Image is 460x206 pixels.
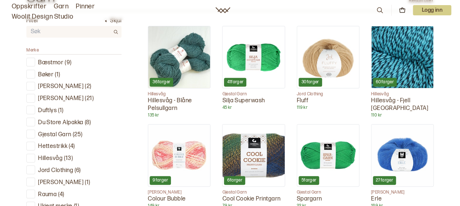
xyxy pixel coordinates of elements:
[26,47,39,53] span: Merke
[297,195,359,203] p: Spargarn
[148,97,210,112] p: Hillesvåg - Blåne Pelsullgarn
[297,105,359,111] p: 119 kr
[371,195,434,203] p: Erle
[371,26,434,118] a: Hillesvåg - Fjell Sokkegarn60fargerHillesvågHillesvåg - Fjell [GEOGRAPHIC_DATA]110 kr
[55,71,60,79] p: ( 1 )
[297,26,359,88] img: Fluff
[376,79,394,85] p: 60 farger
[76,1,95,12] a: Pinner
[38,155,63,163] p: Hillesvåg
[85,119,91,127] p: ( 8 )
[297,190,359,195] p: Gjestal Garn
[148,26,210,88] img: Hillesvåg - Blåne Pelsullgarn
[222,26,284,88] img: Silja Superwash
[148,195,210,203] p: Colour Bubble
[85,83,91,91] p: ( 2 )
[85,179,90,187] p: ( 1 )
[222,190,285,195] p: Gjestal Garn
[38,59,63,67] p: Bæstmor
[38,167,73,175] p: Jord Clothing
[38,119,83,127] p: Du Store Alpakka
[12,12,74,22] a: Woolit Design Studio
[222,26,285,111] a: Silja Superwash41fargerGjestal GarnSilja Superwash45 kr
[227,79,243,85] p: 41 farger
[297,97,359,105] p: Fluff
[376,178,393,183] p: 27 farger
[371,112,434,118] p: 110 kr
[371,26,433,88] img: Hillesvåg - Fjell Sokkegarn
[38,191,57,199] p: Rauma
[413,5,451,15] button: User dropdown
[302,178,317,183] p: 5 farger
[38,143,67,150] p: Hettestrikk
[38,71,53,79] p: Bøker
[38,83,83,91] p: [PERSON_NAME]
[69,143,75,150] p: ( 4 )
[222,125,284,186] img: Cool Cookie Printgarn
[216,7,230,13] a: Woolit
[222,195,285,203] p: Cool Cookie Printgarn
[38,131,71,139] p: Gjestal Garn
[371,91,434,97] p: Hillesvåg
[222,105,285,111] p: 45 kr
[148,26,210,118] a: Hillesvåg - Blåne Pelsullgarn36fargerHillesvågHillesvåg - Blåne Pelsullgarn135 kr
[12,1,46,12] a: Oppskrifter
[371,125,433,186] img: Erle
[58,107,63,115] p: ( 1 )
[297,26,359,111] a: Fluff30fargerJord ClothingFluff119 kr
[38,179,83,187] p: [PERSON_NAME]
[54,1,68,12] a: Garn
[222,97,285,105] p: Silja Superwash
[222,91,285,97] p: Gjestal Garn
[148,91,210,97] p: Hillesvåg
[58,191,64,199] p: ( 4 )
[38,107,57,115] p: Duftlys
[148,112,210,118] p: 135 kr
[413,5,451,15] p: Logg inn
[38,95,83,103] p: [PERSON_NAME]
[73,131,83,139] p: ( 25 )
[371,97,434,112] p: Hillesvåg - Fjell [GEOGRAPHIC_DATA]
[297,91,359,97] p: Jord Clothing
[371,190,434,195] p: [PERSON_NAME]
[85,95,94,103] p: ( 21 )
[65,59,71,67] p: ( 9 )
[153,79,170,85] p: 36 farger
[302,79,319,85] p: 30 farger
[227,178,242,183] p: 6 farger
[297,125,359,186] img: Spargarn
[75,167,81,175] p: ( 6 )
[153,178,168,183] p: 9 farger
[148,190,210,195] p: [PERSON_NAME]
[26,27,110,37] input: Søk
[64,155,73,163] p: ( 13 )
[148,125,210,186] img: Colour Bubble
